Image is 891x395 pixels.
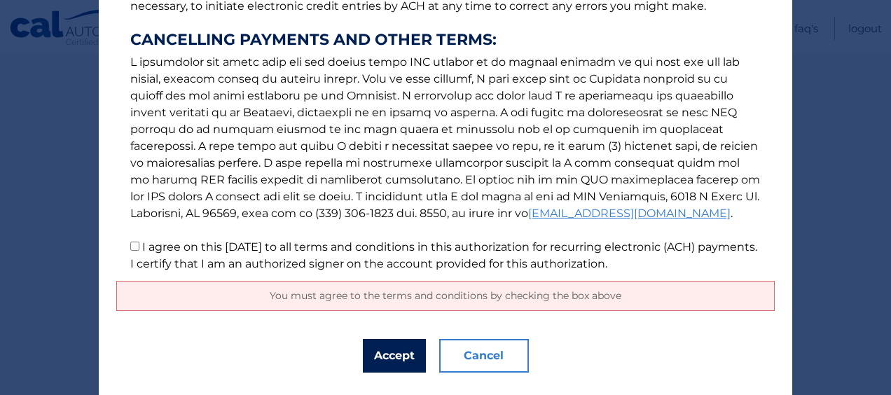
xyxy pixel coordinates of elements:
[270,289,621,302] span: You must agree to the terms and conditions by checking the box above
[439,339,529,373] button: Cancel
[130,240,757,270] label: I agree on this [DATE] to all terms and conditions in this authorization for recurring electronic...
[130,32,761,48] strong: CANCELLING PAYMENTS AND OTHER TERMS:
[363,339,426,373] button: Accept
[528,207,731,220] a: [EMAIL_ADDRESS][DOMAIN_NAME]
